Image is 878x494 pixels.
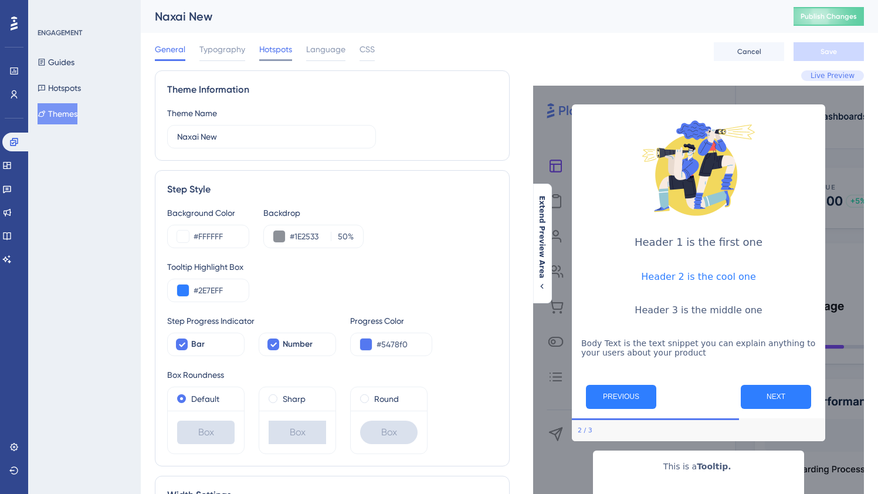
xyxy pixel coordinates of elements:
div: Backdrop [263,206,364,220]
div: Tooltip Highlight Box [167,260,497,274]
button: Save [794,42,864,61]
span: Typography [199,42,245,56]
img: Modal Media [640,109,757,226]
label: Default [191,392,219,406]
span: Live Preview [811,71,855,80]
button: Themes [38,103,77,124]
button: Next [741,385,811,409]
div: Box [360,421,418,444]
h3: Header 3 is the middle one [581,304,816,316]
b: Tooltip. [697,462,731,471]
span: Extend Preview Area [537,195,547,278]
button: Publish Changes [794,7,864,26]
button: Previous [586,385,656,409]
div: Theme Information [167,83,497,97]
button: Cancel [714,42,784,61]
div: Box [269,421,326,444]
div: Background Color [167,206,249,220]
button: Extend Preview Area [533,195,551,291]
span: CSS [360,42,375,56]
span: Bar [191,337,205,351]
div: Theme Name [167,106,217,120]
h2: Header 2 is the cool one [581,271,816,282]
div: Progress Color [350,314,432,328]
div: Box Roundness [167,368,497,382]
label: Sharp [283,392,306,406]
div: Step 2 of 3 [578,426,592,435]
label: % [331,229,354,243]
button: Guides [38,52,74,73]
div: Close Preview [794,455,799,461]
span: Save [821,47,837,56]
button: Hotspots [38,77,81,99]
div: Close Preview [815,109,821,115]
div: Footer [572,420,825,441]
span: Hotspots [259,42,292,56]
div: Naxai New [155,8,764,25]
input: Theme Name [177,130,366,143]
input: % [335,229,348,243]
span: Number [283,337,313,351]
div: Box [177,421,235,444]
span: Cancel [737,47,761,56]
span: Language [306,42,345,56]
p: Body Text is the text snippet you can explain anything to your users about your product [581,339,816,357]
div: Step Style [167,182,497,197]
div: Step Progress Indicator [167,314,336,328]
label: Round [374,392,399,406]
h1: Header 1 is the first one [581,236,816,248]
span: Publish Changes [801,12,857,21]
div: ENGAGEMENT [38,28,82,38]
p: This is a [602,460,795,473]
span: General [155,42,185,56]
